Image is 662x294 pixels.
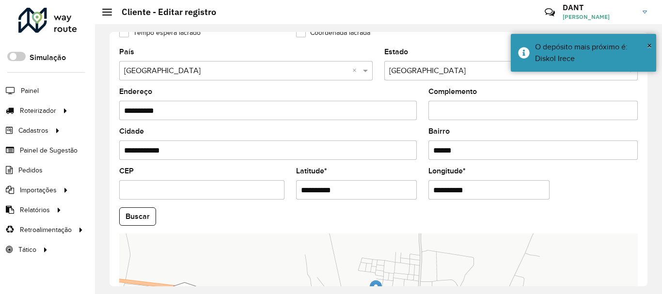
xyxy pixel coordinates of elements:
span: × [647,40,652,51]
h2: Cliente - Editar registro [112,7,216,17]
span: Relatórios [20,205,50,215]
span: Retroalimentação [20,225,72,235]
span: Roteirizador [20,106,56,116]
span: Cadastros [18,125,48,136]
label: Longitude [428,165,466,177]
button: Close [647,38,652,53]
label: Estado [384,46,408,58]
span: [PERSON_NAME] [563,13,635,21]
h3: DANT [563,3,635,12]
span: Clear all [352,65,361,77]
button: Buscar [119,207,156,226]
label: Coordenada lacrada [296,28,370,38]
label: Tempo espera lacrado [119,28,201,38]
label: Bairro [428,125,450,137]
a: Contato Rápido [539,2,560,23]
label: Latitude [296,165,327,177]
div: O depósito mais próximo é: Diskol Irece [535,41,649,64]
label: Complemento [428,86,477,97]
span: Painel [21,86,39,96]
span: Tático [18,245,36,255]
label: Endereço [119,86,152,97]
label: CEP [119,165,134,177]
span: Importações [20,185,57,195]
span: Painel de Sugestão [20,145,78,155]
span: Pedidos [18,165,43,175]
label: Simulação [30,52,66,63]
label: Cidade [119,125,144,137]
label: País [119,46,134,58]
